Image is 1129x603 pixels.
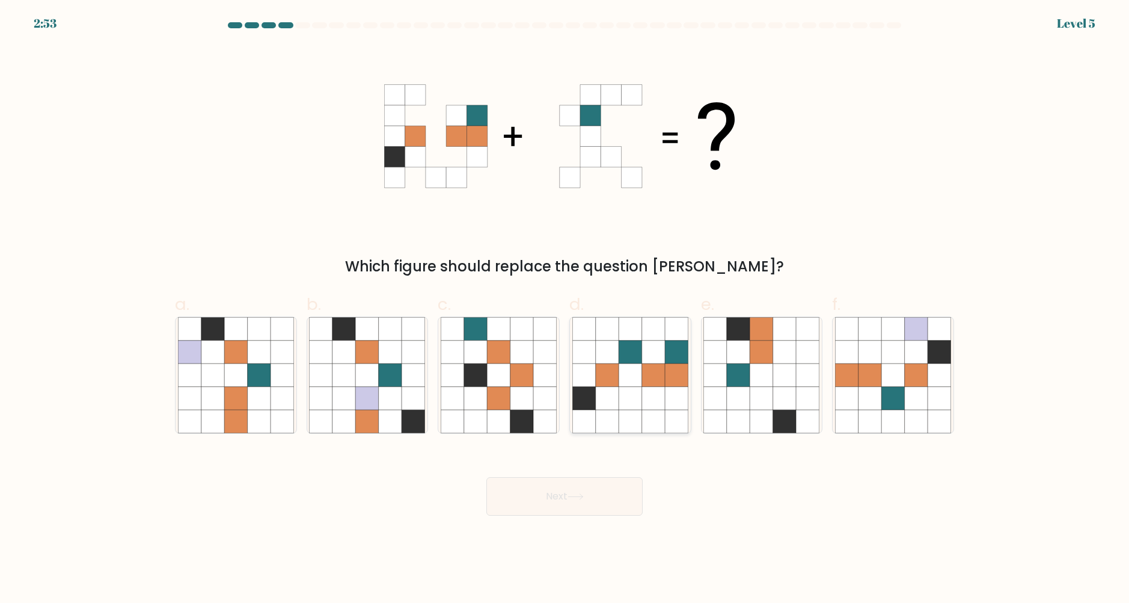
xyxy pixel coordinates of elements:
[832,292,840,316] span: f.
[438,292,451,316] span: c.
[1057,14,1095,32] div: Level 5
[175,292,189,316] span: a.
[34,14,57,32] div: 2:53
[569,292,584,316] span: d.
[486,477,643,516] button: Next
[307,292,321,316] span: b.
[701,292,714,316] span: e.
[182,256,947,277] div: Which figure should replace the question [PERSON_NAME]?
